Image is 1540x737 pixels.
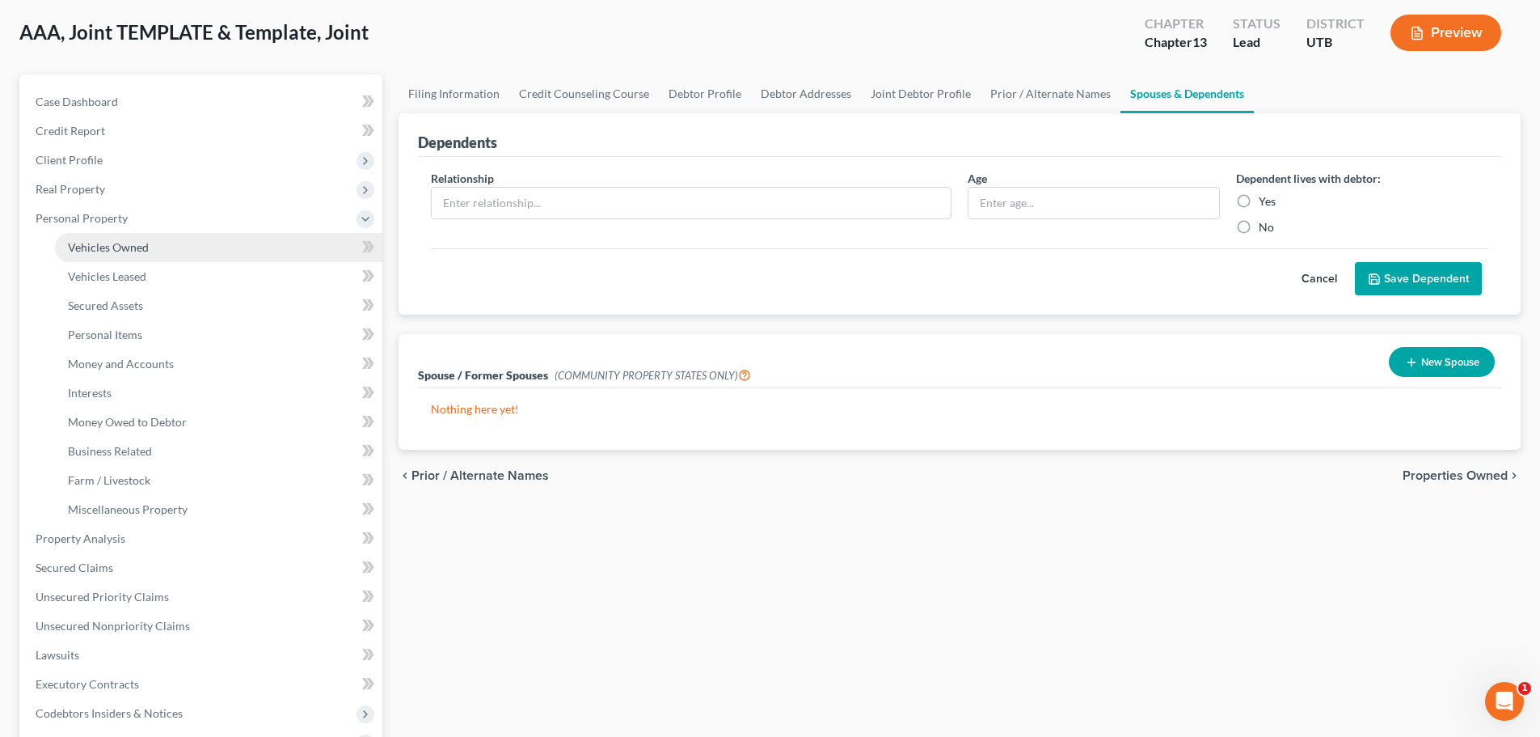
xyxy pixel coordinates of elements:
[68,328,142,341] span: Personal Items
[1145,15,1207,33] div: Chapter
[36,561,113,574] span: Secured Claims
[55,408,382,437] a: Money Owed to Debtor
[23,612,382,641] a: Unsecured Nonpriority Claims
[1306,33,1365,52] div: UTB
[36,648,79,662] span: Lawsuits
[1403,469,1521,482] button: Properties Owned chevron_right
[1306,15,1365,33] div: District
[36,95,118,108] span: Case Dashboard
[23,582,382,612] a: Unsecured Priority Claims
[1259,193,1276,210] label: Yes
[861,74,981,113] a: Joint Debtor Profile
[55,291,382,320] a: Secured Assets
[1233,33,1281,52] div: Lead
[555,369,751,382] span: (COMMUNITY PROPERTY STATES ONLY)
[1233,15,1281,33] div: Status
[432,188,951,218] input: Enter relationship...
[1390,15,1501,51] button: Preview
[55,262,382,291] a: Vehicles Leased
[1518,682,1531,695] span: 1
[23,641,382,670] a: Lawsuits
[68,240,149,254] span: Vehicles Owned
[1508,469,1521,482] i: chevron_right
[68,502,188,516] span: Miscellaneous Property
[431,401,1488,417] p: Nothing here yet!
[968,170,987,187] label: Age
[1145,33,1207,52] div: Chapter
[55,320,382,349] a: Personal Items
[23,87,382,116] a: Case Dashboard
[1485,682,1524,721] iframe: Intercom live chat
[751,74,861,113] a: Debtor Addresses
[23,553,382,582] a: Secured Claims
[68,357,174,371] span: Money and Accounts
[399,74,509,113] a: Filing Information
[36,124,105,138] span: Credit Report
[68,444,152,458] span: Business Related
[68,269,146,283] span: Vehicles Leased
[36,677,139,691] span: Executory Contracts
[418,368,548,382] span: Spouse / Former Spouses
[36,706,183,720] span: Codebtors Insiders & Notices
[968,188,1219,218] input: Enter age...
[431,172,494,185] span: Relationship
[1389,347,1495,377] button: New Spouse
[68,473,150,487] span: Farm / Livestock
[509,74,659,113] a: Credit Counseling Course
[36,590,169,604] span: Unsecured Priority Claims
[19,20,369,44] span: AAA, Joint TEMPLATE & Template, Joint
[399,469,549,482] button: chevron_left Prior / Alternate Names
[55,349,382,379] a: Money and Accounts
[1403,469,1508,482] span: Properties Owned
[1355,262,1482,296] button: Save Dependent
[68,299,143,312] span: Secured Assets
[36,182,105,196] span: Real Property
[55,379,382,408] a: Interests
[36,211,128,225] span: Personal Property
[1259,219,1274,235] label: No
[23,116,382,146] a: Credit Report
[411,469,549,482] span: Prior / Alternate Names
[36,153,103,167] span: Client Profile
[981,74,1120,113] a: Prior / Alternate Names
[418,133,497,152] div: Dependents
[23,670,382,699] a: Executory Contracts
[659,74,751,113] a: Debtor Profile
[68,415,187,429] span: Money Owed to Debtor
[55,466,382,495] a: Farm / Livestock
[55,233,382,262] a: Vehicles Owned
[1120,74,1254,113] a: Spouses & Dependents
[55,437,382,466] a: Business Related
[1284,263,1355,295] button: Cancel
[399,469,411,482] i: chevron_left
[1236,170,1381,187] label: Dependent lives with debtor:
[23,524,382,553] a: Property Analysis
[1192,34,1207,49] span: 13
[36,619,190,633] span: Unsecured Nonpriority Claims
[55,495,382,524] a: Miscellaneous Property
[68,386,112,400] span: Interests
[36,532,125,545] span: Property Analysis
